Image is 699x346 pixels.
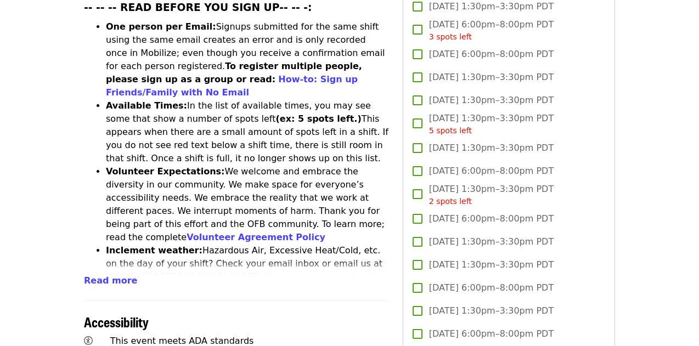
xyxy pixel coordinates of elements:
span: Read more [84,275,137,286]
span: 5 spots left [429,126,472,135]
span: [DATE] 6:00pm–8:00pm PDT [429,281,554,294]
strong: One person per Email: [106,21,216,32]
span: 2 spots left [429,197,472,206]
li: Signups submitted for the same shift using the same email creates an error and is only recorded o... [106,20,390,99]
span: Accessibility [84,312,149,331]
span: 3 spots left [429,32,472,41]
span: [DATE] 1:30pm–3:30pm PDT [429,94,554,107]
strong: To register multiple people, please sign up as a group or read: [106,61,362,84]
span: [DATE] 6:00pm–8:00pm PDT [429,18,554,43]
strong: (ex: 5 spots left.) [275,114,361,124]
span: [DATE] 6:00pm–8:00pm PDT [429,165,554,178]
a: How-to: Sign up Friends/Family with No Email [106,74,358,98]
li: In the list of available times, you may see some that show a number of spots left This appears wh... [106,99,390,165]
span: [DATE] 1:30pm–3:30pm PDT [429,112,554,137]
strong: Available Times: [106,100,187,111]
span: [DATE] 1:30pm–3:30pm PDT [429,258,554,271]
span: [DATE] 1:30pm–3:30pm PDT [429,183,554,207]
span: [DATE] 1:30pm–3:30pm PDT [429,71,554,84]
span: This event meets ADA standards [110,336,254,346]
li: Hazardous Air, Excessive Heat/Cold, etc. on the day of your shift? Check your email inbox or emai... [106,244,390,310]
strong: Inclement weather: [106,245,202,256]
span: [DATE] 1:30pm–3:30pm PDT [429,235,554,248]
span: [DATE] 6:00pm–8:00pm PDT [429,327,554,341]
strong: Volunteer Expectations: [106,166,225,177]
strong: -- -- -- READ BEFORE YOU SIGN UP-- -- -: [84,2,312,13]
span: [DATE] 6:00pm–8:00pm PDT [429,212,554,225]
a: Volunteer Agreement Policy [187,232,325,242]
span: [DATE] 1:30pm–3:30pm PDT [429,304,554,317]
li: We welcome and embrace the diversity in our community. We make space for everyone’s accessibility... [106,165,390,244]
span: [DATE] 6:00pm–8:00pm PDT [429,48,554,61]
span: [DATE] 1:30pm–3:30pm PDT [429,141,554,155]
button: Read more [84,274,137,287]
i: universal-access icon [84,336,93,346]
